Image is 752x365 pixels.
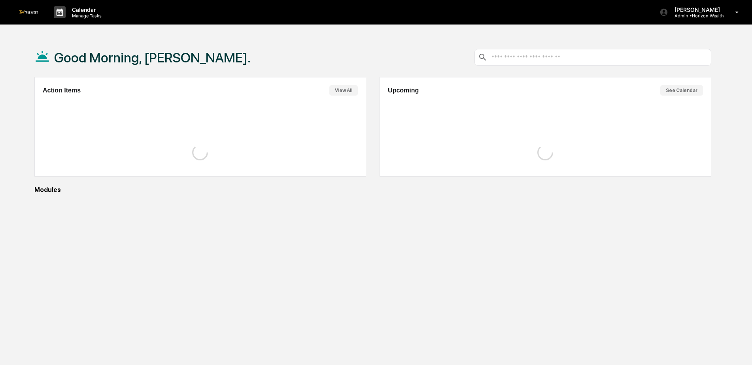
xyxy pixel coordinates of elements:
p: Manage Tasks [66,13,106,19]
h2: Action Items [43,87,81,94]
p: [PERSON_NAME] [668,6,724,13]
button: View All [329,85,358,96]
p: Calendar [66,6,106,13]
p: Admin • Horizon Wealth [668,13,724,19]
div: Modules [34,186,711,194]
button: See Calendar [660,85,703,96]
h1: Good Morning, [PERSON_NAME]. [54,50,251,66]
img: logo [19,10,38,14]
h2: Upcoming [388,87,419,94]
